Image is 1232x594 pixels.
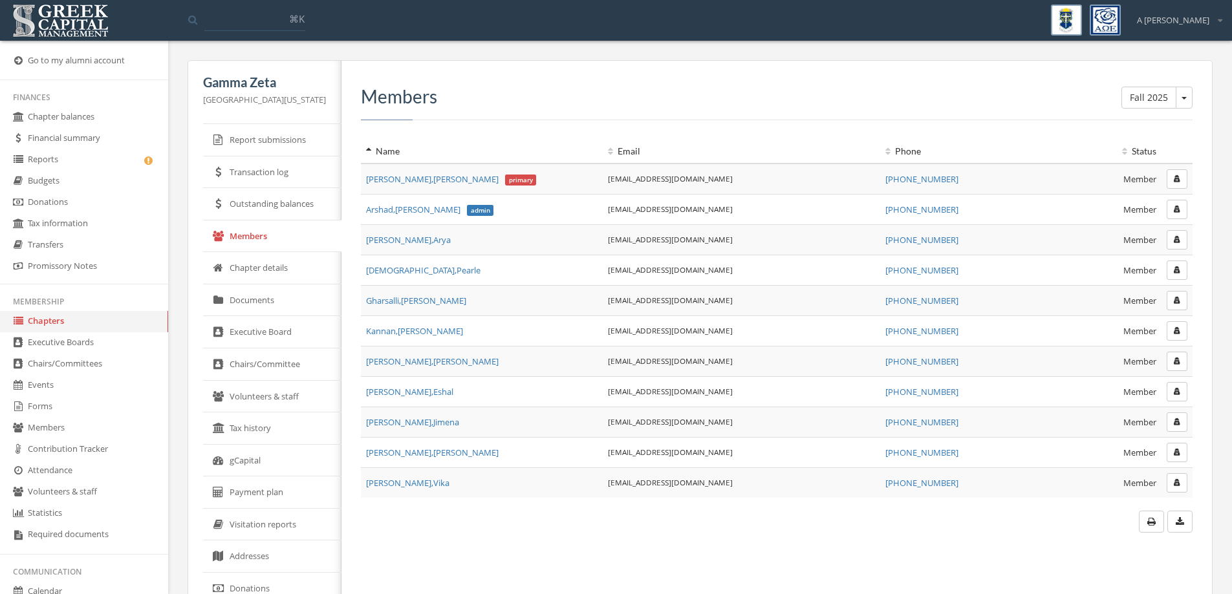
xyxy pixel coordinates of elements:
[608,264,733,275] a: [EMAIL_ADDRESS][DOMAIN_NAME]
[1042,140,1162,164] th: Status
[1042,224,1162,255] td: Member
[608,447,733,457] a: [EMAIL_ADDRESS][DOMAIN_NAME]
[608,416,733,427] a: [EMAIL_ADDRESS][DOMAIN_NAME]
[366,416,459,428] a: [PERSON_NAME],Jimena
[366,447,499,458] a: [PERSON_NAME],[PERSON_NAME]
[361,140,603,164] th: Name
[608,386,733,396] a: [EMAIL_ADDRESS][DOMAIN_NAME]
[1042,346,1162,376] td: Member
[366,295,466,306] span: Gharsalli , [PERSON_NAME]
[366,447,499,458] span: [PERSON_NAME] , [PERSON_NAME]
[885,447,958,458] a: [PHONE_NUMBER]
[1176,87,1193,109] button: Fall 2025
[366,264,481,276] a: [DEMOGRAPHIC_DATA],Pearle
[1042,164,1162,195] td: Member
[203,92,326,107] p: [GEOGRAPHIC_DATA][US_STATE]
[608,204,733,214] a: [EMAIL_ADDRESS][DOMAIN_NAME]
[1042,285,1162,315] td: Member
[361,87,1193,107] h3: Members
[885,325,958,337] a: [PHONE_NUMBER]
[366,477,449,489] a: [PERSON_NAME],Vika
[203,381,341,413] a: Volunteers & staff
[885,386,958,398] a: [PHONE_NUMBER]
[366,477,449,489] span: [PERSON_NAME] , Vika
[366,325,463,337] span: Kannan , [PERSON_NAME]
[366,264,481,276] span: [DEMOGRAPHIC_DATA] , Pearle
[885,264,958,276] a: [PHONE_NUMBER]
[203,124,341,156] a: Report submissions
[366,416,459,428] span: [PERSON_NAME] , Jimena
[603,140,880,164] th: Email
[203,445,341,477] a: gCapital
[885,204,958,215] a: [PHONE_NUMBER]
[608,325,733,335] a: [EMAIL_ADDRESS][DOMAIN_NAME]
[885,355,958,367] a: [PHONE_NUMBER]
[203,476,341,509] a: Payment plan
[203,316,341,348] a: Executive Board
[366,204,493,215] a: Arshad,[PERSON_NAME]admin
[608,173,733,184] a: [EMAIL_ADDRESS][DOMAIN_NAME]
[608,355,733,366] a: [EMAIL_ADDRESS][DOMAIN_NAME]
[1042,194,1162,224] td: Member
[608,477,733,487] a: [EMAIL_ADDRESS][DOMAIN_NAME]
[366,173,536,185] span: [PERSON_NAME] , [PERSON_NAME]
[1042,467,1162,498] td: Member
[366,325,463,337] a: Kannan,[PERSON_NAME]
[1042,255,1162,285] td: Member
[885,173,958,185] a: [PHONE_NUMBER]
[366,234,451,246] a: [PERSON_NAME],Arya
[203,284,341,317] a: Documents
[366,234,451,246] span: [PERSON_NAME] , Arya
[467,205,494,217] span: admin
[885,234,958,246] a: [PHONE_NUMBER]
[366,295,466,306] a: Gharsalli,[PERSON_NAME]
[203,348,341,381] a: Chairs/Committee
[1042,376,1162,407] td: Member
[880,140,1041,164] th: Phone
[885,295,958,306] a: [PHONE_NUMBER]
[1121,87,1176,109] button: Fall 2025
[366,386,453,398] a: [PERSON_NAME],Eshal
[203,220,341,253] a: Members
[203,188,341,220] a: Outstanding balances
[366,173,536,185] a: [PERSON_NAME],[PERSON_NAME]primary
[203,252,341,284] a: Chapter details
[289,12,305,25] span: ⌘K
[203,75,326,89] h5: Gamma Zeta
[505,175,537,186] span: primary
[203,540,341,573] a: Addresses
[366,355,499,367] a: [PERSON_NAME],[PERSON_NAME]
[1129,5,1222,27] div: A [PERSON_NAME]
[366,355,499,367] span: [PERSON_NAME] , [PERSON_NAME]
[203,156,341,189] a: Transaction log
[203,412,341,445] a: Tax history
[885,416,958,428] a: [PHONE_NUMBER]
[608,234,733,244] a: [EMAIL_ADDRESS][DOMAIN_NAME]
[366,386,453,398] span: [PERSON_NAME] , Eshal
[203,509,341,541] a: Visitation reports
[366,204,493,215] span: Arshad , [PERSON_NAME]
[885,477,958,489] a: [PHONE_NUMBER]
[608,295,733,305] a: [EMAIL_ADDRESS][DOMAIN_NAME]
[1042,437,1162,467] td: Member
[1042,407,1162,437] td: Member
[1042,315,1162,346] td: Member
[1137,14,1209,27] span: A [PERSON_NAME]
